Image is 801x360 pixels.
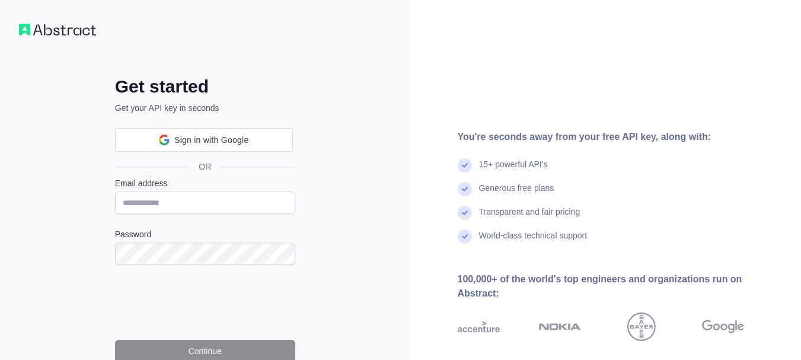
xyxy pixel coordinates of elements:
div: Transparent and fair pricing [479,206,580,230]
span: Sign in with Google [174,134,248,146]
div: You're seconds away from your free API key, along with: [458,130,783,144]
span: OR [189,161,221,173]
iframe: reCAPTCHA [115,279,295,326]
img: check mark [458,182,472,196]
img: accenture [458,313,500,341]
img: bayer [627,313,656,341]
h2: Get started [115,76,295,97]
img: check mark [458,230,472,244]
div: Sign in with Google [115,128,293,152]
img: google [702,313,744,341]
div: World-class technical support [479,230,588,253]
div: 15+ powerful API's [479,158,548,182]
img: nokia [539,313,581,341]
div: 100,000+ of the world's top engineers and organizations run on Abstract: [458,272,783,301]
p: Get your API key in seconds [115,102,295,114]
img: check mark [458,158,472,173]
img: check mark [458,206,472,220]
div: Generous free plans [479,182,554,206]
img: Workflow [19,24,96,36]
label: Password [115,228,295,240]
label: Email address [115,177,295,189]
